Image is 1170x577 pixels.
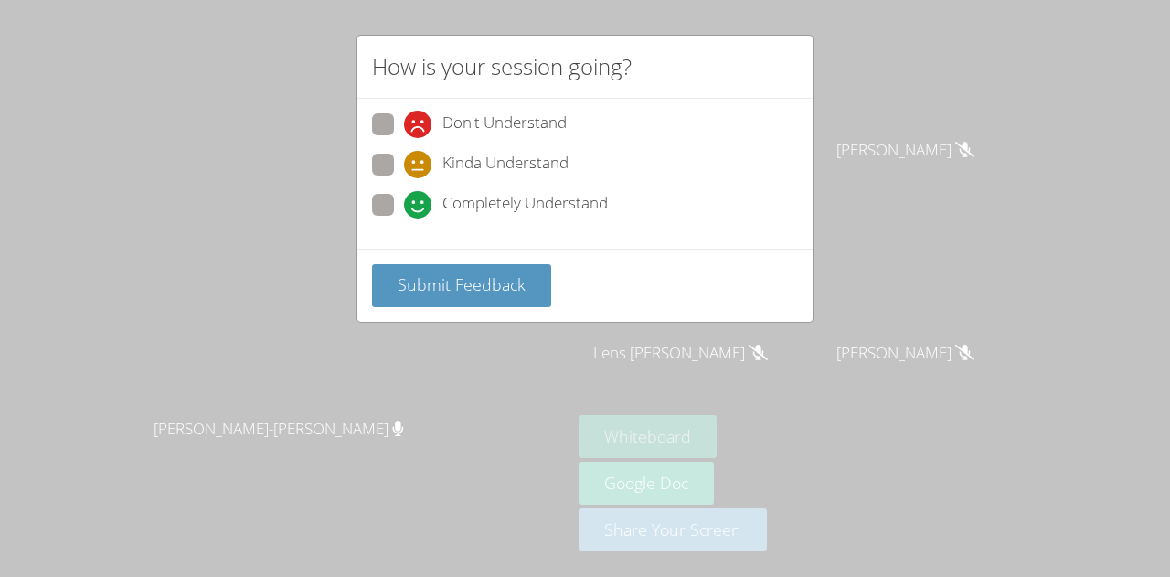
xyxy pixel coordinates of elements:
span: Submit Feedback [398,273,526,295]
button: Submit Feedback [372,264,551,307]
span: Kinda Understand [442,151,569,178]
span: Don't Understand [442,111,567,138]
span: Completely Understand [442,191,608,219]
h2: How is your session going? [372,50,632,83]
